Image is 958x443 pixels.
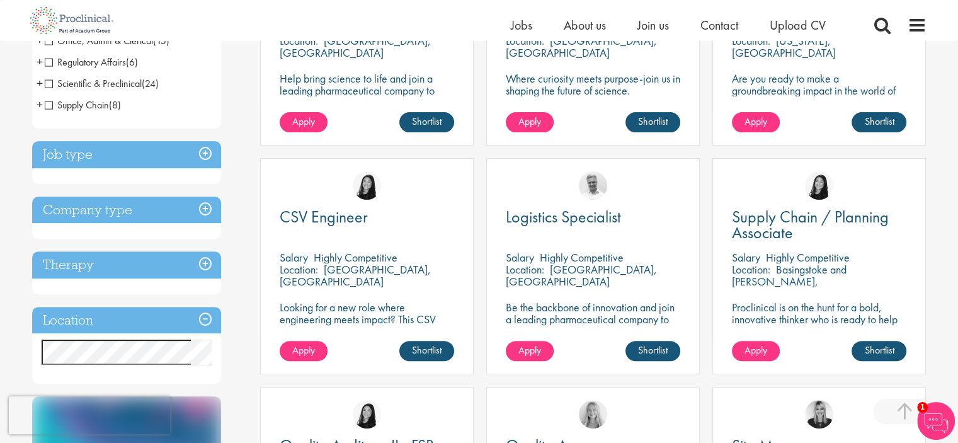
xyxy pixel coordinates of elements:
[732,112,780,132] a: Apply
[399,112,454,132] a: Shortlist
[732,262,770,277] span: Location:
[625,341,680,361] a: Shortlist
[744,343,767,357] span: Apply
[625,112,680,132] a: Shortlist
[917,402,928,413] span: 1
[732,301,906,349] p: Proclinical is on the hunt for a bold, innovative thinker who is ready to help push the boundarie...
[280,250,308,265] span: Salary
[506,262,657,289] p: [GEOGRAPHIC_DATA], [GEOGRAPHIC_DATA]
[700,17,738,33] a: Contact
[126,55,138,69] span: (6)
[37,95,43,114] span: +
[852,341,906,361] a: Shortlist
[45,55,138,69] span: Regulatory Affairs
[37,74,43,93] span: +
[399,341,454,361] a: Shortlist
[506,112,554,132] a: Apply
[732,206,889,243] span: Supply Chain / Planning Associate
[732,209,906,241] a: Supply Chain / Planning Associate
[45,77,159,90] span: Scientific & Preclinical
[805,400,833,429] img: Janelle Jones
[506,206,621,227] span: Logistics Specialist
[280,72,454,132] p: Help bring science to life and join a leading pharmaceutical company to play a key role in delive...
[32,307,221,334] h3: Location
[732,341,780,361] a: Apply
[280,209,454,225] a: CSV Engineer
[32,197,221,224] h3: Company type
[506,341,554,361] a: Apply
[109,98,121,112] span: (8)
[770,17,826,33] a: Upload CV
[142,77,159,90] span: (24)
[511,17,532,33] a: Jobs
[506,301,680,349] p: Be the backbone of innovation and join a leading pharmaceutical company to help keep life-changin...
[732,250,760,265] span: Salary
[280,262,431,289] p: [GEOGRAPHIC_DATA], [GEOGRAPHIC_DATA]
[917,402,955,440] img: Chatbot
[45,98,109,112] span: Supply Chain
[506,250,534,265] span: Salary
[518,343,541,357] span: Apply
[280,341,328,361] a: Apply
[637,17,669,33] a: Join us
[732,72,906,132] p: Are you ready to make a groundbreaking impact in the world of biotechnology? Join a growing compa...
[506,33,657,60] p: [GEOGRAPHIC_DATA], [GEOGRAPHIC_DATA]
[732,262,847,301] p: Basingstoke and [PERSON_NAME], [GEOGRAPHIC_DATA]
[32,141,221,168] h3: Job type
[292,115,315,128] span: Apply
[45,98,121,112] span: Supply Chain
[579,171,607,200] img: Joshua Bye
[280,301,454,337] p: Looking for a new role where engineering meets impact? This CSV Engineer role is calling your name!
[518,115,541,128] span: Apply
[45,55,126,69] span: Regulatory Affairs
[540,250,624,265] p: Highly Competitive
[506,72,680,96] p: Where curiosity meets purpose-join us in shaping the future of science.
[280,33,431,60] p: [GEOGRAPHIC_DATA], [GEOGRAPHIC_DATA]
[280,206,368,227] span: CSV Engineer
[280,262,318,277] span: Location:
[353,400,381,429] img: Numhom Sudsok
[852,112,906,132] a: Shortlist
[579,400,607,429] img: Shannon Briggs
[506,209,680,225] a: Logistics Specialist
[45,77,142,90] span: Scientific & Preclinical
[292,343,315,357] span: Apply
[564,17,606,33] a: About us
[353,171,381,200] img: Numhom Sudsok
[732,33,836,60] p: [US_STATE], [GEOGRAPHIC_DATA]
[766,250,850,265] p: Highly Competitive
[280,112,328,132] a: Apply
[9,396,170,434] iframe: reCAPTCHA
[744,115,767,128] span: Apply
[506,262,544,277] span: Location:
[805,171,833,200] img: Numhom Sudsok
[32,251,221,279] h3: Therapy
[314,250,397,265] p: Highly Competitive
[37,52,43,71] span: +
